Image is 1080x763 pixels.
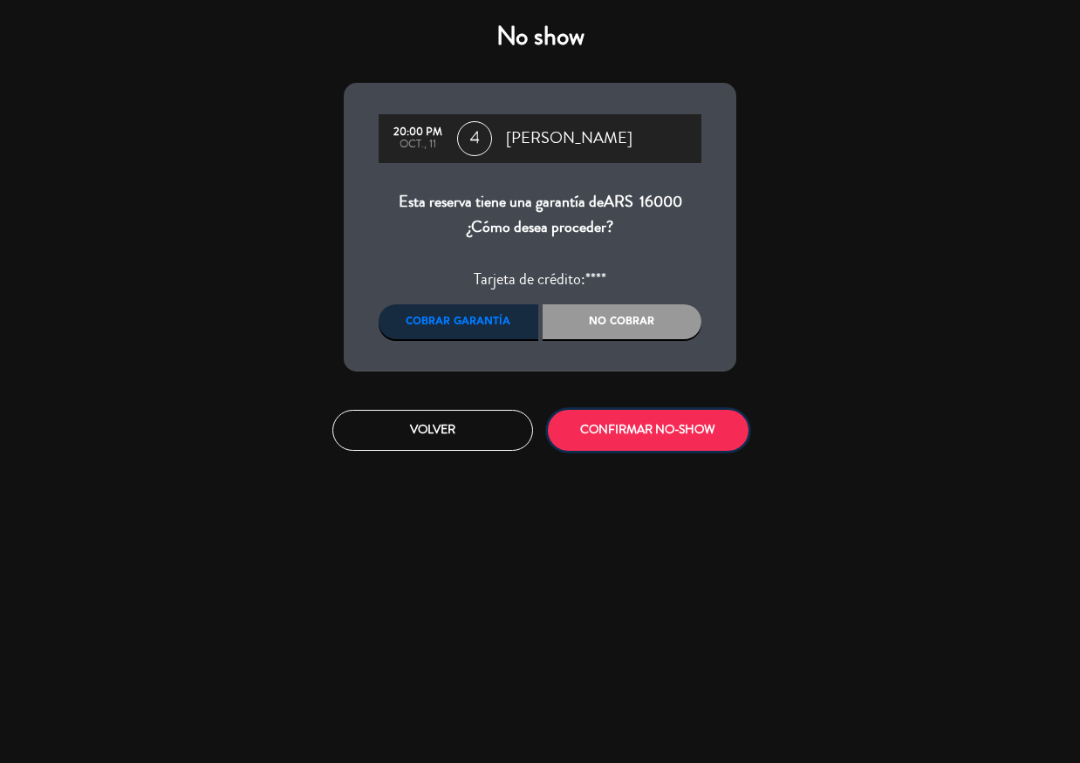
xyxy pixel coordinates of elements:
div: No cobrar [543,304,702,339]
span: 4 [457,121,492,156]
h4: No show [344,21,736,52]
div: 20:00 PM [387,126,448,139]
span: 16000 [639,190,682,213]
div: oct., 11 [387,139,448,151]
div: Tarjeta de crédito: [379,267,701,293]
div: Esta reserva tiene una garantía de ¿Cómo desea proceder? [379,189,701,241]
div: Cobrar garantía [379,304,538,339]
span: [PERSON_NAME] [506,126,632,152]
span: ARS [604,190,633,213]
button: CONFIRMAR NO-SHOW [548,410,748,451]
button: Volver [332,410,533,451]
